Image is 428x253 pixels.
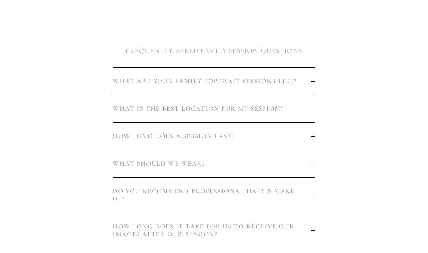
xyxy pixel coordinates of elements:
[113,123,315,150] button: HOW LONG DOES A SESSION LAST?
[113,223,310,238] span: HOW LONG DOES IT TAKE FOR US TO RECEIVE OUR IMAGES AFTER OUR SESSION?
[113,213,315,248] button: HOW LONG DOES IT TAKE FOR US TO RECEIVE OUR IMAGES AFTER OUR SESSION?
[113,105,310,113] span: WHAT IS THE BEST LOCATION FOR MY SESSION?
[6,46,422,56] h2: FREQUENTLY ASKED FAMILY SESSION QUESTIONS
[113,132,310,140] span: HOW LONG DOES A SESSION LAST?
[113,178,315,213] button: DO YOU RECOMMEND PROFESSIONAL HAIR & MAKE UP?
[113,160,310,168] span: WHAT SHOULD WE WEAR?
[113,95,315,122] button: WHAT IS THE BEST LOCATION FOR MY SESSION?
[113,68,315,95] button: WHAT ARE YOUR FAMILY PORTRAIT SESSIONS LIKE?
[113,187,310,203] span: DO YOU RECOMMEND PROFESSIONAL HAIR & MAKE UP?
[113,150,315,177] button: WHAT SHOULD WE WEAR?
[113,77,310,85] span: WHAT ARE YOUR FAMILY PORTRAIT SESSIONS LIKE?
